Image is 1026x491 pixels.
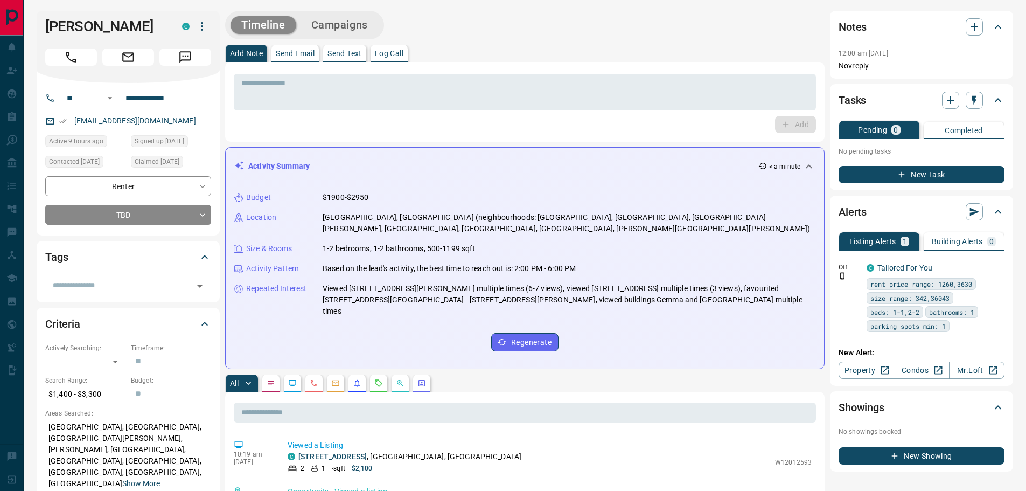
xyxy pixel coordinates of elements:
a: Property [839,362,894,379]
button: Campaigns [301,16,379,34]
p: 1 [322,464,325,473]
span: beds: 1-1,2-2 [870,307,919,317]
p: 10:19 am [234,451,271,458]
svg: Agent Actions [417,379,426,388]
div: Alerts [839,199,1004,225]
p: , [GEOGRAPHIC_DATA], [GEOGRAPHIC_DATA] [298,451,521,462]
div: condos.ca [288,453,295,460]
p: Viewed [STREET_ADDRESS][PERSON_NAME] multiple times (6-7 views), viewed [STREET_ADDRESS] multiple... [323,283,815,317]
div: condos.ca [867,264,874,272]
a: [EMAIL_ADDRESS][DOMAIN_NAME] [74,116,196,125]
p: [DATE] [234,458,271,466]
svg: Calls [310,379,318,388]
p: 1-2 bedrooms, 1-2 bathrooms, 500-1199 sqft [323,243,476,254]
h2: Alerts [839,203,867,220]
p: Novreply [839,60,1004,72]
button: Regenerate [491,333,559,351]
p: Off [839,262,860,272]
h2: Tasks [839,92,866,109]
p: 0 [989,238,994,245]
span: bathrooms: 1 [929,307,974,317]
div: Criteria [45,311,211,337]
span: Claimed [DATE] [135,156,179,167]
p: < a minute [769,162,800,171]
p: W12012593 [775,458,812,467]
span: Message [159,49,211,66]
div: Showings [839,395,1004,420]
span: Active 9 hours ago [49,136,103,147]
p: Send Email [276,50,315,57]
svg: Opportunities [396,379,404,388]
h1: [PERSON_NAME] [45,18,166,35]
svg: Email Verified [59,117,67,125]
p: Pending [858,126,887,134]
p: $2,100 [352,464,373,473]
button: Timeline [231,16,296,34]
p: Listing Alerts [849,238,896,245]
a: Tailored For You [877,264,932,272]
p: Activity Summary [248,161,310,172]
button: Show More [122,478,160,489]
p: Budget [246,192,271,203]
h2: Notes [839,18,867,36]
p: $1900-$2950 [323,192,368,203]
p: $1,400 - $3,300 [45,385,125,403]
div: Notes [839,14,1004,40]
div: Tasks [839,87,1004,113]
div: Tue Aug 26 2025 [131,135,211,150]
p: All [230,379,239,387]
div: TBD [45,205,211,225]
div: Tue Oct 14 2025 [45,135,125,150]
div: Activity Summary< a minute [234,156,815,176]
div: Sun Oct 12 2025 [45,156,125,171]
p: Send Text [327,50,362,57]
button: Open [192,279,207,294]
p: - sqft [332,464,345,473]
p: Actively Searching: [45,343,125,353]
p: No showings booked [839,427,1004,437]
p: Building Alerts [932,238,983,245]
p: Areas Searched: [45,409,211,418]
svg: Notes [267,379,275,388]
p: Budget: [131,376,211,385]
span: rent price range: 1260,3630 [870,279,972,289]
p: Location [246,212,276,223]
h2: Showings [839,399,884,416]
p: Size & Rooms [246,243,292,254]
p: 12:00 am [DATE] [839,50,888,57]
button: New Task [839,166,1004,183]
span: parking spots min: 1 [870,321,946,331]
div: Tue Aug 26 2025 [131,156,211,171]
span: Contacted [DATE] [49,156,100,167]
div: Renter [45,176,211,196]
a: [STREET_ADDRESS] [298,452,367,461]
p: Log Call [375,50,403,57]
div: Tags [45,244,211,270]
p: 1 [903,238,907,245]
button: Open [103,92,116,105]
a: Condos [894,362,949,379]
p: Based on the lead's activity, the best time to reach out is: 2:00 PM - 6:00 PM [323,263,576,274]
span: Signed up [DATE] [135,136,184,147]
svg: Listing Alerts [353,379,361,388]
h2: Criteria [45,315,80,333]
span: size range: 342,36043 [870,293,950,303]
p: Timeframe: [131,343,211,353]
svg: Push Notification Only [839,272,846,280]
svg: Emails [331,379,340,388]
p: 0 [894,126,898,134]
p: Completed [945,127,983,134]
p: New Alert: [839,347,1004,358]
button: New Showing [839,447,1004,465]
p: Viewed a Listing [288,440,812,451]
p: No pending tasks [839,143,1004,160]
p: 2 [301,464,304,473]
p: Add Note [230,50,263,57]
div: condos.ca [182,23,190,30]
svg: Lead Browsing Activity [288,379,297,388]
p: Repeated Interest [246,283,306,294]
h2: Tags [45,248,68,266]
a: Mr.Loft [949,362,1004,379]
p: Activity Pattern [246,263,299,274]
span: Email [102,49,154,66]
